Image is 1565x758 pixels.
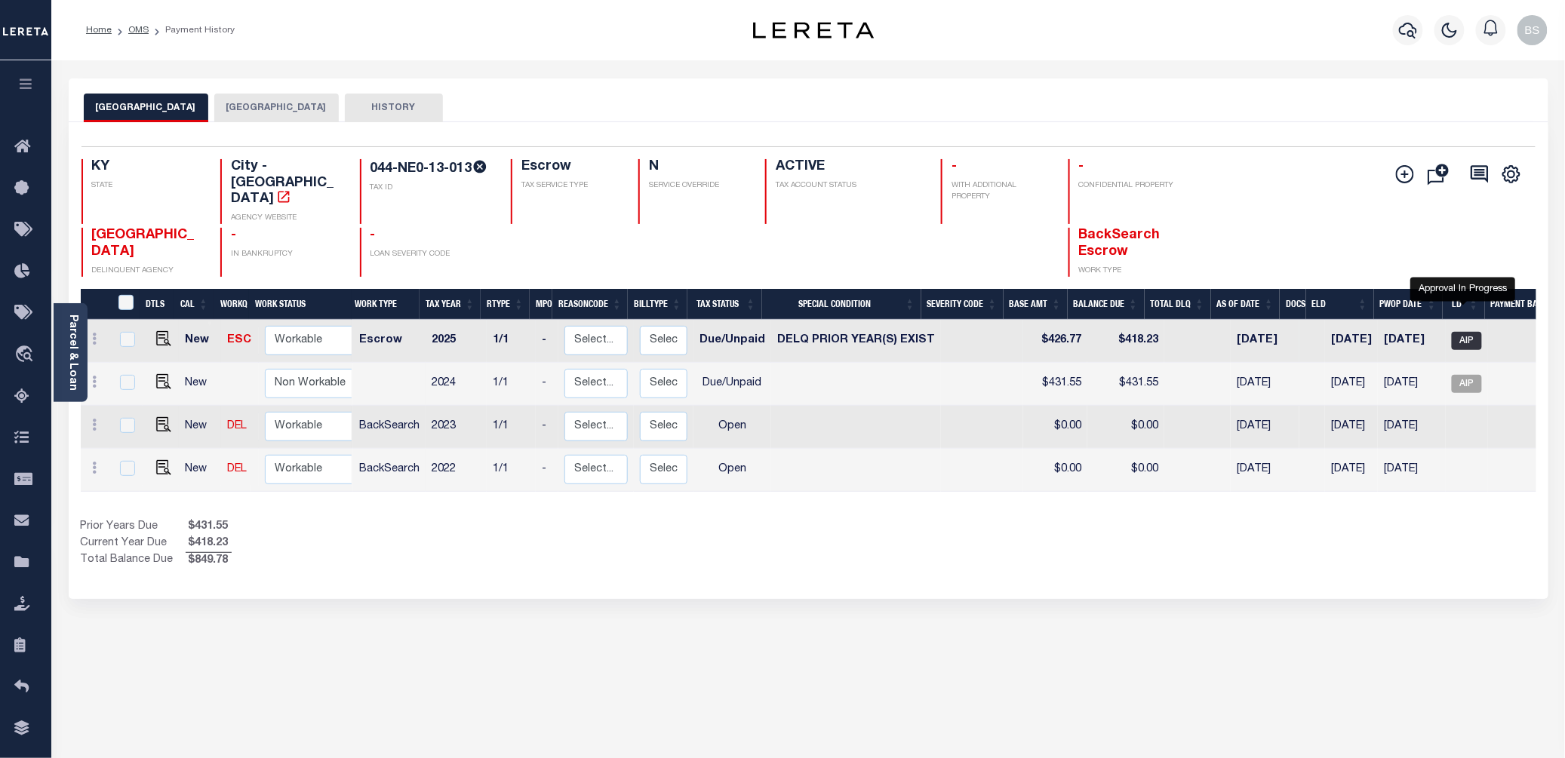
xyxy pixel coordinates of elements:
i: travel_explore [14,345,38,365]
td: Prior Years Due [81,519,186,536]
th: WorkQ [214,289,249,320]
button: [GEOGRAPHIC_DATA] [84,94,208,122]
span: - [1079,160,1084,173]
td: 2022 [426,449,487,492]
li: Payment History [149,23,235,37]
a: Parcel & Loan [67,315,78,391]
td: $0.00 [1023,449,1087,492]
h4: Escrow [521,159,620,176]
td: Open [693,406,771,449]
td: 1/1 [487,320,536,363]
td: New [179,363,220,406]
th: MPO [530,289,552,320]
a: AIP [1452,379,1482,389]
p: TAX ID [370,183,493,194]
th: Work Status [249,289,352,320]
th: LD: activate to sort column ascending [1443,289,1485,320]
button: [GEOGRAPHIC_DATA] [214,94,339,122]
td: New [179,449,220,492]
td: New [179,320,220,363]
td: - [536,449,558,492]
div: Approval In Progress [1410,277,1515,301]
td: [DATE] [1325,406,1378,449]
td: [DATE] [1231,363,1299,406]
img: svg+xml;base64,PHN2ZyB4bWxucz0iaHR0cDovL3d3dy53My5vcmcvMjAwMC9zdmciIHBvaW50ZXItZXZlbnRzPSJub25lIi... [1517,15,1548,45]
td: 1/1 [487,363,536,406]
td: 1/1 [487,406,536,449]
p: AGENCY WEBSITE [231,213,342,224]
span: - [952,160,957,173]
span: $418.23 [186,536,232,552]
th: Base Amt: activate to sort column ascending [1004,289,1068,320]
td: Due/Unpaid [693,320,771,363]
td: - [536,406,558,449]
td: [DATE] [1325,363,1378,406]
a: DEL [227,464,247,474]
td: $418.23 [1087,320,1164,363]
span: $849.78 [186,553,232,569]
th: Total DLQ: activate to sort column ascending [1145,289,1211,320]
td: Open [693,449,771,492]
span: DELQ PRIOR YEAR(S) EXIST [777,335,935,345]
th: RType: activate to sort column ascending [481,289,530,320]
td: Due/Unpaid [693,363,771,406]
p: STATE [92,180,203,192]
p: SERVICE OVERRIDE [649,180,748,192]
span: BackSearch Escrow [1079,229,1161,259]
h4: N [649,159,748,176]
img: logo-dark.svg [753,22,874,38]
td: 2023 [426,406,487,449]
a: ESC [227,335,251,345]
a: Home [86,26,112,35]
th: &nbsp;&nbsp;&nbsp;&nbsp;&nbsp;&nbsp;&nbsp;&nbsp;&nbsp;&nbsp; [81,289,109,320]
td: [DATE] [1378,449,1446,492]
th: PWOP Date: activate to sort column ascending [1374,289,1444,320]
span: AIP [1452,332,1482,350]
p: WORK TYPE [1079,265,1190,277]
th: Tax Year: activate to sort column ascending [420,289,481,320]
h4: City - [GEOGRAPHIC_DATA] [231,159,342,208]
th: BillType: activate to sort column ascending [628,289,687,320]
th: Balance Due: activate to sort column ascending [1068,289,1145,320]
p: TAX ACCOUNT STATUS [776,180,923,192]
p: DELINQUENT AGENCY [92,265,203,277]
span: [GEOGRAPHIC_DATA] [92,229,195,259]
span: AIP [1452,375,1482,393]
td: 2025 [426,320,487,363]
td: Current Year Due [81,536,186,552]
a: AIP [1452,336,1482,346]
h4: KY [92,159,203,176]
td: - [536,320,558,363]
td: BackSearch [353,449,426,492]
td: - [536,363,558,406]
td: [DATE] [1378,320,1446,363]
p: CONFIDENTIAL PROPERTY [1079,180,1190,192]
p: TAX SERVICE TYPE [521,180,620,192]
th: As of Date: activate to sort column ascending [1211,289,1281,320]
th: DTLS [140,289,174,320]
h4: 044-NE0-13-013 [370,159,493,178]
a: DEL [227,421,247,431]
span: - [231,229,236,242]
th: &nbsp; [109,289,140,320]
td: 1/1 [487,449,536,492]
td: $0.00 [1087,406,1164,449]
td: $431.55 [1087,363,1164,406]
td: [DATE] [1378,363,1446,406]
a: OMS [128,26,149,35]
td: New [179,406,220,449]
td: $431.55 [1023,363,1087,406]
td: Escrow [353,320,426,363]
th: Tax Status: activate to sort column ascending [687,289,761,320]
td: $426.77 [1023,320,1087,363]
p: WITH ADDITIONAL PROPERTY [952,180,1050,203]
th: Special Condition: activate to sort column ascending [762,289,921,320]
button: HISTORY [345,94,443,122]
td: BackSearch [353,406,426,449]
span: $431.55 [186,519,232,536]
th: Work Type [349,289,420,320]
p: IN BANKRUPTCY [231,249,342,260]
td: 2024 [426,363,487,406]
td: [DATE] [1325,320,1378,363]
th: ELD: activate to sort column ascending [1306,289,1374,320]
